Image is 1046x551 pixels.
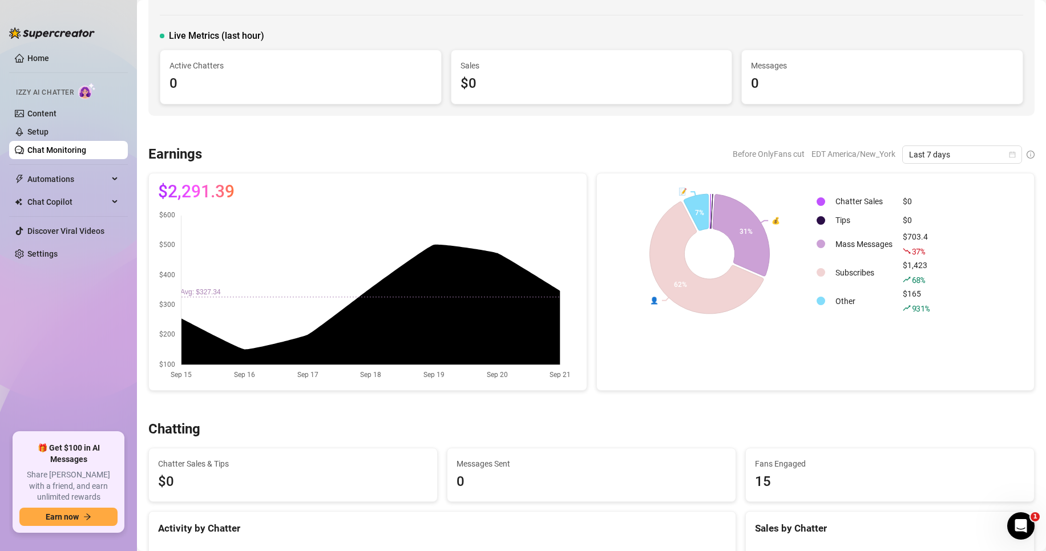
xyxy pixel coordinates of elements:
[755,521,1025,536] div: Sales by Chatter
[158,457,428,470] span: Chatter Sales & Tips
[1009,151,1016,158] span: calendar
[27,193,108,211] span: Chat Copilot
[27,54,49,63] a: Home
[831,212,897,229] td: Tips
[27,109,56,118] a: Content
[169,29,264,43] span: Live Metrics (last hour)
[903,214,930,226] div: $0
[751,73,1013,95] div: 0
[811,145,895,163] span: EDT America/New_York
[158,521,726,536] div: Activity by Chatter
[27,170,108,188] span: Automations
[755,457,1025,470] span: Fans Engaged
[903,230,930,258] div: $703.4
[751,59,1013,72] span: Messages
[27,127,49,136] a: Setup
[148,145,202,164] h3: Earnings
[903,259,930,286] div: $1,423
[903,287,930,315] div: $165
[1027,151,1035,159] span: info-circle
[19,469,118,503] span: Share [PERSON_NAME] with a friend, and earn unlimited rewards
[461,59,723,72] span: Sales
[27,249,58,258] a: Settings
[46,512,79,521] span: Earn now
[457,471,726,493] div: 0
[772,216,780,225] text: 💰
[909,146,1015,163] span: Last 7 days
[78,83,96,99] img: AI Chatter
[15,175,24,184] span: thunderbolt
[19,443,118,465] span: 🎁 Get $100 in AI Messages
[831,287,897,315] td: Other
[158,183,235,201] span: $2,291.39
[148,420,200,439] h3: Chatting
[15,198,22,206] img: Chat Copilot
[1031,512,1040,521] span: 1
[912,274,925,285] span: 68 %
[9,27,95,39] img: logo-BBDzfeDw.svg
[457,457,726,470] span: Messages Sent
[679,187,687,196] text: 📝
[169,59,432,72] span: Active Chatters
[755,471,1025,493] div: 15
[16,87,74,98] span: Izzy AI Chatter
[831,193,897,210] td: Chatter Sales
[831,259,897,286] td: Subscribes
[903,304,911,312] span: rise
[733,145,805,163] span: Before OnlyFans cut
[19,508,118,526] button: Earn nowarrow-right
[27,145,86,155] a: Chat Monitoring
[831,230,897,258] td: Mass Messages
[83,513,91,521] span: arrow-right
[912,303,930,314] span: 931 %
[912,246,925,257] span: 37 %
[903,275,911,283] span: rise
[461,73,723,95] div: $0
[27,226,104,236] a: Discover Viral Videos
[1007,512,1035,540] iframe: Intercom live chat
[158,471,428,493] span: $0
[903,247,911,255] span: fall
[169,73,432,95] div: 0
[649,295,658,304] text: 👤
[903,195,930,208] div: $0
